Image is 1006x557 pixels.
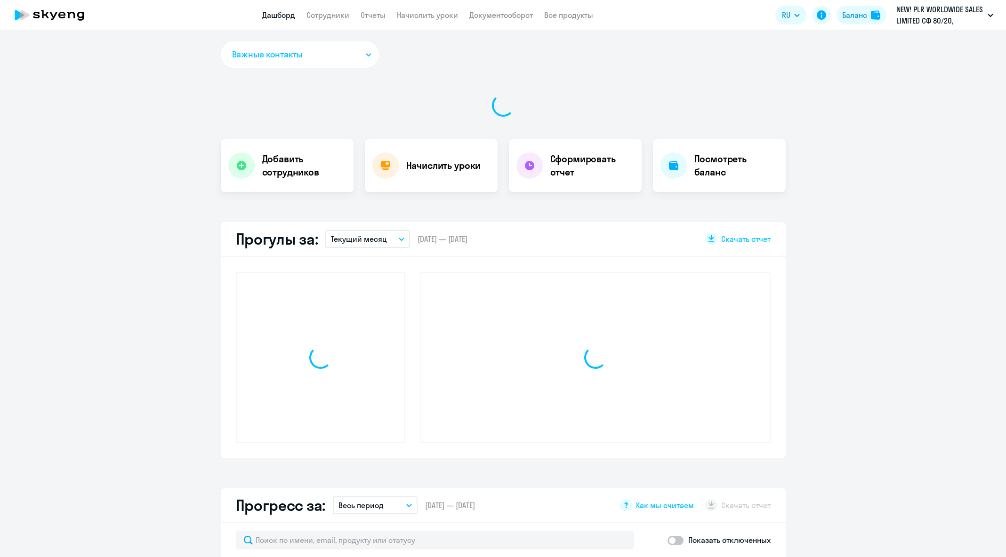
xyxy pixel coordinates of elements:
a: Дашборд [262,10,295,20]
h2: Прогресс за: [236,496,325,515]
span: RU [782,9,790,21]
a: Все продукты [544,10,593,20]
h4: Начислить уроки [406,159,481,172]
button: Балансbalance [837,6,886,24]
span: [DATE] — [DATE] [418,234,467,244]
p: Весь период [338,500,384,511]
p: Текущий месяц [331,233,387,245]
h2: Прогулы за: [236,230,318,248]
input: Поиск по имени, email, продукту или статусу [236,531,634,549]
p: NEW! PLR WORLDWIDE SALES LIMITED СФ 80/20, [GEOGRAPHIC_DATA], ООО [896,4,984,26]
div: Баланс [842,9,867,21]
span: [DATE] — [DATE] [425,500,475,510]
button: Важные контакты [221,41,379,68]
button: RU [775,6,806,24]
a: Документооборот [469,10,533,20]
h4: Добавить сотрудников [262,152,346,179]
h4: Сформировать отчет [550,152,634,179]
a: Сотрудники [306,10,349,20]
h4: Посмотреть баланс [694,152,778,179]
img: balance [871,10,880,20]
span: Как мы считаем [636,500,694,510]
p: Показать отключенных [688,534,771,546]
a: Начислить уроки [397,10,458,20]
a: Отчеты [361,10,386,20]
button: Весь период [333,496,418,514]
span: Скачать отчет [721,234,771,244]
span: Важные контакты [232,48,303,61]
button: NEW! PLR WORLDWIDE SALES LIMITED СФ 80/20, [GEOGRAPHIC_DATA], ООО [892,4,998,26]
button: Текущий месяц [325,230,410,248]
